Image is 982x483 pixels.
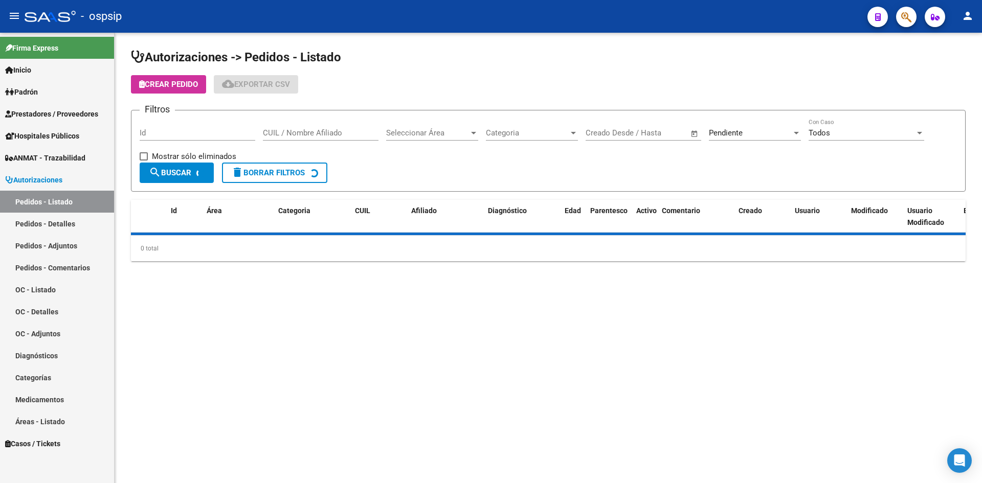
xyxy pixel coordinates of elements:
span: ANMAT - Trazabilidad [5,152,85,164]
span: Crear Pedido [139,80,198,89]
span: Exportar CSV [222,80,290,89]
span: Prestadores / Proveedores [5,108,98,120]
span: Autorizaciones -> Pedidos - Listado [131,50,341,64]
span: Autorizaciones [5,174,62,186]
input: Fecha inicio [586,128,627,137]
div: 0 total [131,236,966,261]
span: Hospitales Públicos [5,130,79,142]
span: Modificado [851,206,888,215]
span: Creado [739,206,762,215]
span: Inicio [5,64,31,76]
datatable-header-cell: Afiliado [407,200,484,234]
span: Buscar [149,168,191,177]
mat-icon: cloud_download [222,78,234,90]
span: Seleccionar Área [386,128,469,137]
span: Categoria [278,206,310,215]
button: Borrar Filtros [222,163,327,183]
datatable-header-cell: CUIL [351,200,407,234]
datatable-header-cell: Edad [561,200,586,234]
datatable-header-cell: Comentario [658,200,734,234]
span: Borrar Filtros [231,168,305,177]
button: Crear Pedido [131,75,206,94]
span: Padrón [5,86,38,98]
datatable-header-cell: Creado [734,200,791,234]
span: Área [207,206,222,215]
datatable-header-cell: Usuario Modificado [903,200,959,234]
span: Activo [636,206,657,215]
button: Open calendar [689,128,701,140]
div: Open Intercom Messenger [947,448,972,473]
datatable-header-cell: Id [167,200,203,234]
input: Fecha fin [636,128,686,137]
span: Categoria [486,128,569,137]
mat-icon: menu [8,10,20,22]
h3: Filtros [140,102,175,117]
span: Diagnóstico [488,206,527,215]
datatable-header-cell: Activo [632,200,658,234]
span: Mostrar sólo eliminados [152,150,236,163]
span: Comentario [662,206,700,215]
mat-icon: person [962,10,974,22]
span: Usuario [795,206,820,215]
mat-icon: search [149,166,161,178]
button: Buscar [140,163,214,183]
datatable-header-cell: Usuario [791,200,847,234]
datatable-header-cell: Parentesco [586,200,632,234]
span: Parentesco [590,206,628,215]
span: Casos / Tickets [5,438,60,449]
span: Firma Express [5,42,58,54]
span: Todos [809,128,830,137]
datatable-header-cell: Modificado [847,200,903,234]
span: - ospsip [81,5,122,28]
span: Edad [565,206,581,215]
datatable-header-cell: Área [203,200,274,234]
span: CUIL [355,206,370,215]
datatable-header-cell: Diagnóstico [484,200,561,234]
span: Usuario Modificado [907,206,944,226]
span: Pendiente [709,128,743,137]
mat-icon: delete [231,166,243,178]
button: Exportar CSV [214,75,298,94]
span: Id [171,206,177,215]
datatable-header-cell: Categoria [274,200,351,234]
span: Afiliado [411,206,437,215]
